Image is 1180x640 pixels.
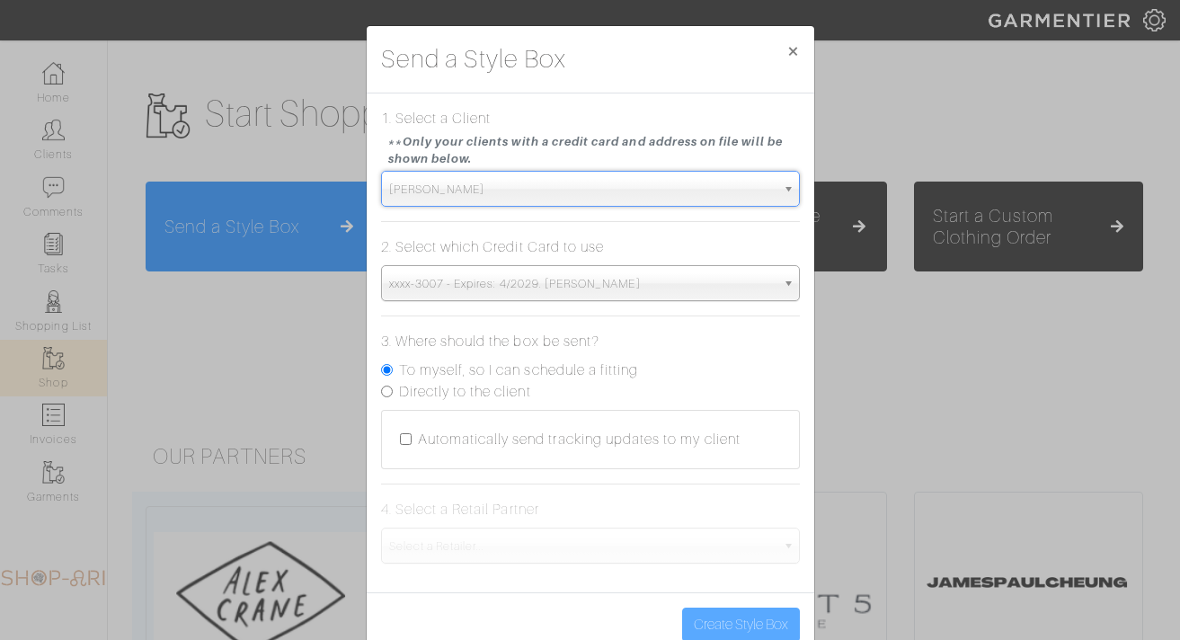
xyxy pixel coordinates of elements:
[381,40,567,78] h3: Send a Style Box
[418,429,741,450] label: Automatically send tracking updates to my client
[388,133,800,167] small: **Only your clients with a credit card and address on file will be shown below.
[381,236,605,258] label: 2. Select which Credit Card to use
[786,39,800,63] span: ×
[399,381,531,403] label: Directly to the client
[381,331,600,352] label: 3. Where should the box be sent?
[389,529,776,564] span: Select a Retailer...
[399,360,639,381] label: To myself, so I can schedule a fitting
[389,266,776,302] span: xxxx-3007 - Expires: 4/2029. [PERSON_NAME]
[772,26,814,76] button: Close
[381,108,492,129] label: 1. Select a Client
[389,172,776,208] span: [PERSON_NAME]
[381,499,539,520] label: 4. Select a Retail Partner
